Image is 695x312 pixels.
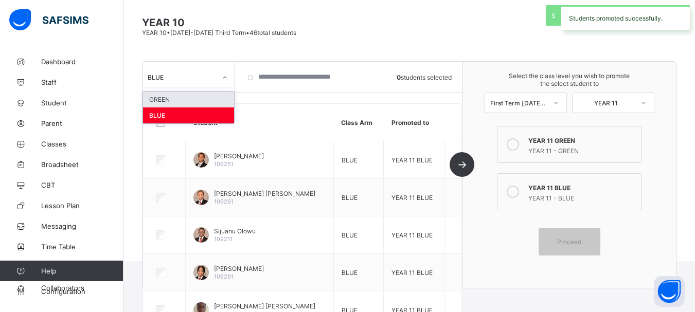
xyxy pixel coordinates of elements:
[557,238,581,246] span: Proceed
[384,104,445,141] th: Promoted to
[397,74,401,81] b: 0
[41,99,123,107] span: Student
[490,99,547,107] div: First Term [DATE]-[DATE]
[391,194,433,201] span: YEAR 11 BLUE
[142,29,296,36] span: YEAR 10 • [DATE]-[DATE] Third Term • 46 total students
[214,190,315,197] span: [PERSON_NAME] [PERSON_NAME]
[41,181,123,189] span: CBT
[41,201,123,210] span: Lesson Plan
[41,160,123,169] span: Broadsheet
[397,74,452,81] span: students selected
[41,243,123,251] span: Time Table
[342,194,358,201] span: BLUE
[333,104,383,141] th: Class Arm
[342,269,358,277] span: BLUE
[561,5,690,30] div: Students promoted successfully.
[214,273,234,280] span: 109291
[654,276,685,307] button: Open asap
[214,302,315,310] span: [PERSON_NAME] [PERSON_NAME]
[143,91,234,107] div: GREEN
[143,107,234,123] div: BLUE
[214,235,233,243] span: 109211
[9,9,88,31] img: safsims
[528,181,635,192] div: YEAR 11 BLUE
[578,99,634,107] div: YEAR 11
[391,156,433,164] span: YEAR 11 BLUE
[214,152,264,160] span: [PERSON_NAME]
[214,227,256,235] span: Sijuanu Olowu
[41,287,123,296] span: Configuration
[41,58,123,66] span: Dashboard
[142,16,676,29] span: YEAR 10
[528,134,635,144] div: YEAR 11 GREEN
[214,265,264,272] span: [PERSON_NAME]
[342,231,358,239] span: BLUE
[391,269,433,277] span: YEAR 11 BLUE
[41,222,123,230] span: Messaging
[391,231,433,239] span: YEAR 11 BLUE
[528,144,635,155] div: YEAR 11 - GREEN
[214,198,234,205] span: 109261
[528,192,635,202] div: YEAR 11 - BLUE
[148,74,216,81] div: BLUE
[41,78,123,86] span: Staff
[186,104,333,141] th: Student
[473,72,666,87] span: Select the class level you wish to promote the select student to
[342,156,358,164] span: BLUE
[41,140,123,148] span: Classes
[214,160,234,168] span: 109251
[41,267,123,275] span: Help
[41,119,123,127] span: Parent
